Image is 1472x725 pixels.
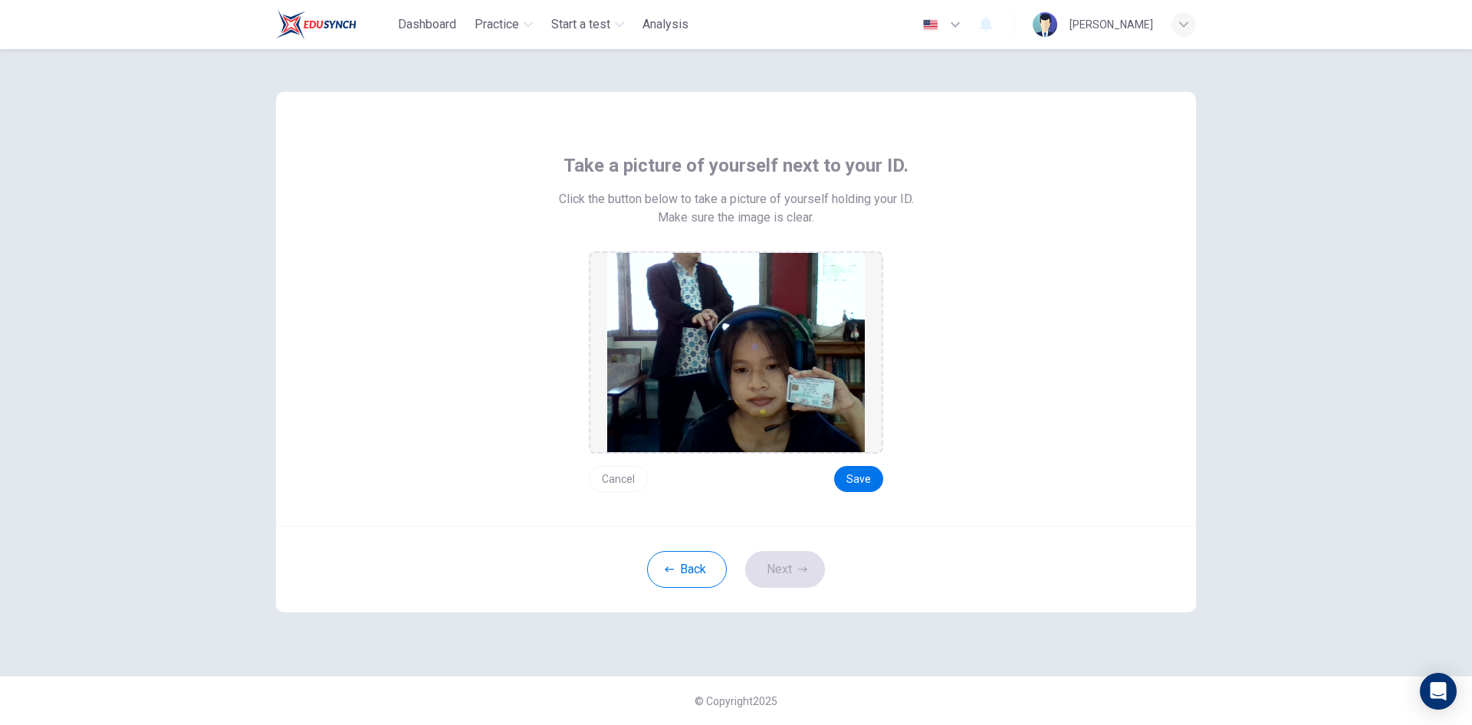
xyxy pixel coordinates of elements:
button: Analysis [636,11,695,38]
span: © Copyright 2025 [695,695,777,707]
span: Analysis [642,15,688,34]
button: Practice [468,11,539,38]
img: Train Test logo [276,9,356,40]
span: Make sure the image is clear. [658,208,814,227]
button: Dashboard [392,11,462,38]
a: Train Test logo [276,9,392,40]
img: preview screemshot [607,253,865,452]
div: Open Intercom Messenger [1420,673,1457,710]
span: Take a picture of yourself next to your ID. [563,153,909,178]
button: Start a test [545,11,630,38]
img: Profile picture [1033,12,1057,37]
span: Dashboard [398,15,456,34]
span: Practice [475,15,519,34]
button: Save [834,466,883,492]
button: Back [647,551,727,588]
span: Click the button below to take a picture of yourself holding your ID. [559,190,914,208]
img: en [921,19,940,31]
button: Cancel [589,466,648,492]
div: [PERSON_NAME] [1069,15,1153,34]
span: Start a test [551,15,610,34]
